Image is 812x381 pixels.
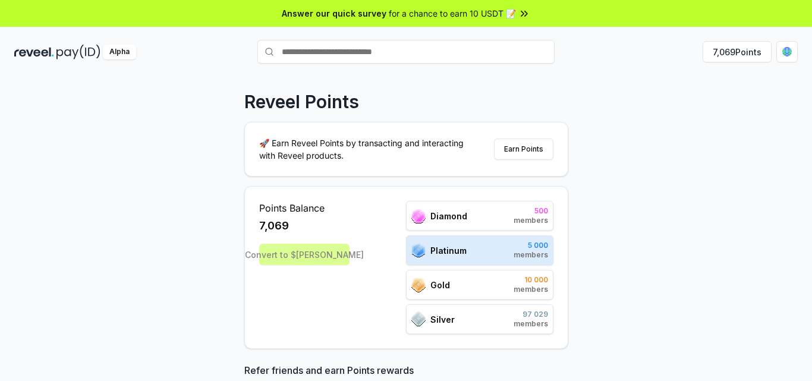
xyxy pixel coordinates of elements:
span: Platinum [430,244,467,257]
span: members [514,285,548,294]
span: Gold [430,279,450,291]
div: Alpha [103,45,136,59]
span: members [514,216,548,225]
span: Silver [430,313,455,326]
img: ranks_icon [411,278,426,292]
span: 500 [514,206,548,216]
p: 🚀 Earn Reveel Points by transacting and interacting with Reveel products. [259,137,473,162]
span: 7,069 [259,218,289,234]
span: members [514,319,548,329]
span: members [514,250,548,260]
button: 7,069Points [703,41,772,62]
span: 97 029 [514,310,548,319]
button: Earn Points [494,138,553,160]
p: Reveel Points [244,91,359,112]
span: Points Balance [259,201,350,215]
span: for a chance to earn 10 USDT 📝 [389,7,516,20]
span: Answer our quick survey [282,7,386,20]
img: ranks_icon [411,311,426,327]
span: Diamond [430,210,467,222]
img: ranks_icon [411,243,426,258]
img: reveel_dark [14,45,54,59]
img: pay_id [56,45,100,59]
img: ranks_icon [411,209,426,223]
span: 5 000 [514,241,548,250]
span: 10 000 [514,275,548,285]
